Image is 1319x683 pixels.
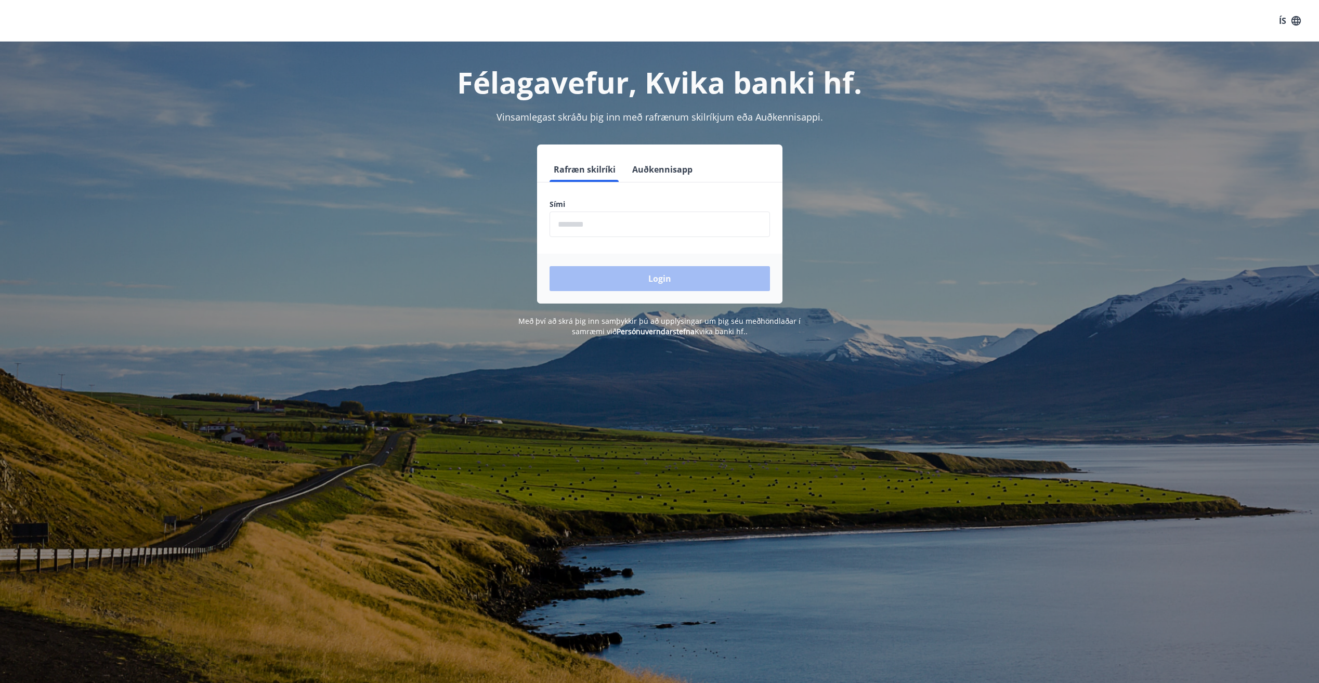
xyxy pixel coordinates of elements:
[298,62,1022,102] h1: Félagavefur, Kvika banki hf.
[1273,11,1307,30] button: ÍS
[550,199,770,209] label: Sími
[550,157,620,182] button: Rafræn skilríki
[518,316,801,336] span: Með því að skrá þig inn samþykkir þú að upplýsingar um þig séu meðhöndlaðar í samræmi við Kvika b...
[497,111,823,123] span: Vinsamlegast skráðu þig inn með rafrænum skilríkjum eða Auðkennisappi.
[617,326,695,336] a: Persónuverndarstefna
[628,157,697,182] button: Auðkennisapp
